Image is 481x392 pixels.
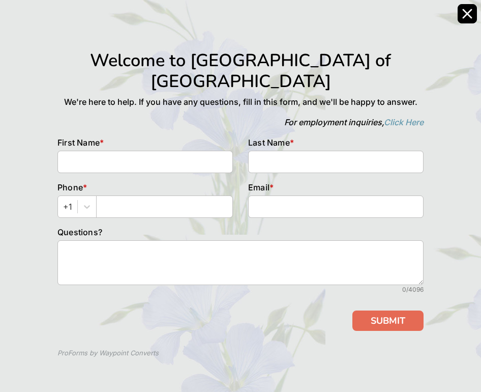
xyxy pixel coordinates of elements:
[57,116,424,128] p: For employment inquiries,
[57,137,100,148] span: First Name
[57,182,83,192] span: Phone
[384,117,424,127] a: Click Here
[248,137,290,148] span: Last Name
[57,227,102,237] span: Questions?
[57,96,424,108] p: We're here to help. If you have any questions, fill in this form, and we'll be happy to answer.
[352,311,424,331] button: SUBMIT
[458,4,477,23] button: Close
[248,182,269,192] span: Email
[57,50,424,92] h1: Welcome to [GEOGRAPHIC_DATA] of [GEOGRAPHIC_DATA]
[57,348,159,358] div: ProForms by Waypoint Converts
